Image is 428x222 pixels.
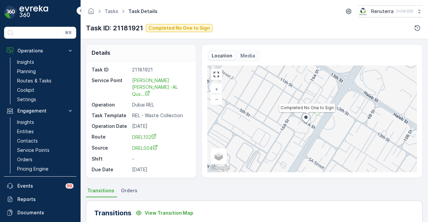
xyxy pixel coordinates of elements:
[17,107,63,114] p: Engagement
[211,149,226,164] a: Layers
[14,85,76,95] a: Cockpit
[4,44,76,57] button: Operations
[148,25,210,31] p: Completed No One to Sign
[358,5,423,17] button: Renuterra(+04:00)
[92,123,129,130] p: Operation Date
[132,177,189,184] p: -
[132,156,189,162] p: -
[17,119,34,126] p: Insights
[17,138,38,144] p: Contacts
[65,30,72,35] p: ⌘B
[132,112,189,119] p: REL - Waste Collection
[17,183,62,189] p: Events
[14,146,76,155] a: Service Points
[132,77,179,97] span: [PERSON_NAME] [PERSON_NAME] -AL Qus...
[132,134,189,141] a: DREL102
[14,95,76,104] a: Settings
[132,101,189,108] p: Dubai REL
[17,166,48,172] p: Pricing Engine
[92,134,129,141] p: Route
[19,5,48,19] img: logo_dark-DEwI_e13.png
[87,187,114,194] span: Transitions
[209,164,231,172] img: Google
[17,196,74,203] p: Reports
[92,145,129,152] p: Source
[396,9,413,14] p: ( +04:00 )
[94,208,131,218] p: Transitions
[371,8,394,15] p: Renuterra
[132,66,189,73] p: 21181921
[92,77,129,97] p: Service Point
[67,183,72,189] p: 99
[17,209,74,216] p: Documents
[14,155,76,164] a: Orders
[92,49,110,57] p: Details
[145,210,193,216] p: View Transition Map
[4,5,17,19] img: logo
[4,206,76,219] a: Documents
[4,179,76,193] a: Events99
[14,67,76,76] a: Planning
[14,164,76,174] a: Pricing Engine
[92,112,129,119] p: Task Template
[132,145,158,151] span: DREL004
[14,136,76,146] a: Contacts
[209,164,231,172] a: Open this area in Google Maps (opens a new window)
[92,177,129,184] p: Time Window
[14,127,76,136] a: Entities
[92,166,129,173] p: Due Date
[86,23,143,33] p: Task ID: 21181921
[127,8,159,15] span: Task Details
[17,47,63,54] p: Operations
[4,104,76,118] button: Engagement
[132,145,189,152] a: DREL004
[358,8,368,15] img: Screenshot_2024-07-26_at_13.33.01.png
[17,77,51,84] p: Routes & Tasks
[211,69,221,79] a: View Fullscreen
[4,193,76,206] a: Reports
[92,66,129,73] p: Task ID
[17,87,34,93] p: Cockpit
[14,57,76,67] a: Insights
[17,147,49,154] p: Service Points
[215,86,218,92] span: +
[240,52,255,59] p: Media
[105,8,118,14] a: Tasks
[215,96,218,102] span: −
[14,76,76,85] a: Routes & Tasks
[17,59,34,65] p: Insights
[17,96,36,103] p: Settings
[212,52,232,59] p: Location
[17,68,36,75] p: Planning
[132,77,179,97] a: HAMDA SALEM AL MAQOODI -AL Qus...
[132,123,189,130] p: [DATE]
[17,156,32,163] p: Orders
[211,94,221,104] a: Zoom Out
[121,187,137,194] span: Orders
[17,128,34,135] p: Entities
[87,10,95,16] a: Homepage
[14,118,76,127] a: Insights
[131,208,197,218] button: View Transition Map
[132,166,189,173] p: [DATE]
[132,134,156,140] span: DREL102
[92,101,129,108] p: Operation
[92,156,129,162] p: Shift
[211,84,221,94] a: Zoom In
[146,24,213,32] button: Completed No One to Sign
